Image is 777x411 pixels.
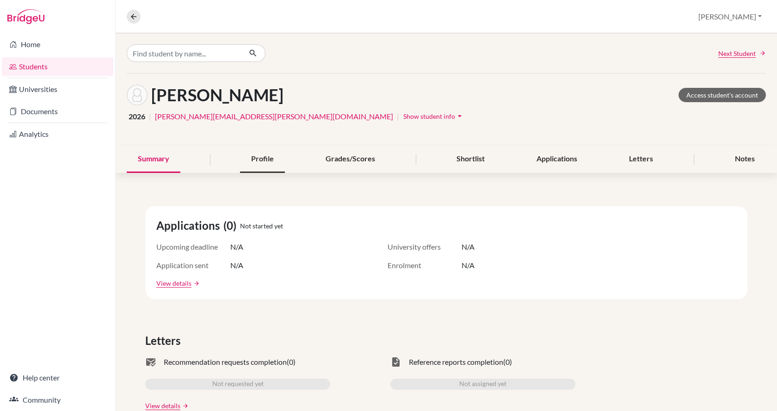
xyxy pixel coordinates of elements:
[409,356,503,368] span: Reference reports completion
[191,280,200,287] a: arrow_forward
[2,391,113,409] a: Community
[7,9,44,24] img: Bridge-U
[403,112,455,120] span: Show student info
[397,111,399,122] span: |
[180,403,189,409] a: arrow_forward
[2,368,113,387] a: Help center
[403,109,465,123] button: Show student infoarrow_drop_down
[156,241,230,252] span: Upcoming deadline
[145,332,184,349] span: Letters
[459,379,506,390] span: Not assigned yet
[145,401,180,411] a: View details
[287,356,296,368] span: (0)
[694,8,766,25] button: [PERSON_NAME]
[223,217,240,234] span: (0)
[164,356,287,368] span: Recommendation requests completion
[156,278,191,288] a: View details
[2,35,113,54] a: Home
[445,146,496,173] div: Shortlist
[127,85,148,105] img: Leó Takács's avatar
[390,356,401,368] span: task
[155,111,393,122] a: [PERSON_NAME][EMAIL_ADDRESS][PERSON_NAME][DOMAIN_NAME]
[2,80,113,98] a: Universities
[462,260,475,271] span: N/A
[618,146,664,173] div: Letters
[503,356,512,368] span: (0)
[678,88,766,102] a: Access student's account
[718,49,766,58] a: Next Student
[462,241,475,252] span: N/A
[156,217,223,234] span: Applications
[314,146,386,173] div: Grades/Scores
[2,125,113,143] a: Analytics
[145,356,156,368] span: mark_email_read
[149,111,151,122] span: |
[2,102,113,121] a: Documents
[2,57,113,76] a: Students
[240,146,285,173] div: Profile
[240,221,283,231] span: Not started yet
[230,260,243,271] span: N/A
[718,49,756,58] span: Next Student
[525,146,588,173] div: Applications
[127,44,241,62] input: Find student by name...
[212,379,264,390] span: Not requested yet
[151,85,284,105] h1: [PERSON_NAME]
[455,111,464,121] i: arrow_drop_down
[388,260,462,271] span: Enrolment
[127,146,180,173] div: Summary
[388,241,462,252] span: University offers
[156,260,230,271] span: Application sent
[129,111,145,122] span: 2026
[724,146,766,173] div: Notes
[230,241,243,252] span: N/A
